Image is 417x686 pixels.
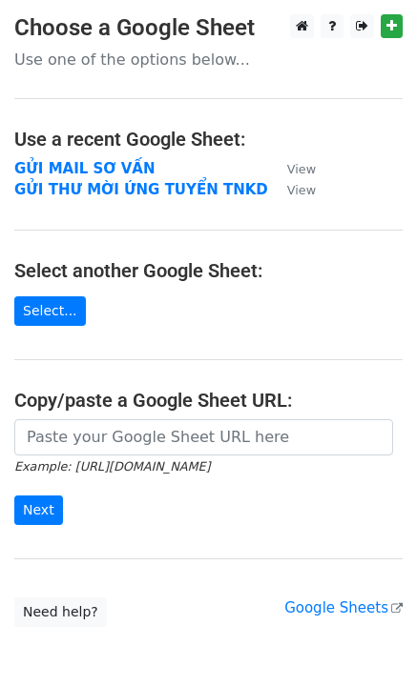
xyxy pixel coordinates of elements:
[14,181,268,198] a: GỬI THƯ MỜI ỨNG TUYỂN TNKD
[14,296,86,326] a: Select...
[284,599,403,616] a: Google Sheets
[14,160,155,177] a: GỬI MAIL SƠ VẤN
[14,128,403,151] h4: Use a recent Google Sheet:
[14,419,393,455] input: Paste your Google Sheet URL here
[14,459,210,474] small: Example: [URL][DOMAIN_NAME]
[14,14,403,42] h3: Choose a Google Sheet
[14,597,107,627] a: Need help?
[14,389,403,412] h4: Copy/paste a Google Sheet URL:
[268,181,316,198] a: View
[14,259,403,282] h4: Select another Google Sheet:
[268,160,316,177] a: View
[14,495,63,525] input: Next
[287,162,316,176] small: View
[287,183,316,197] small: View
[14,50,403,70] p: Use one of the options below...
